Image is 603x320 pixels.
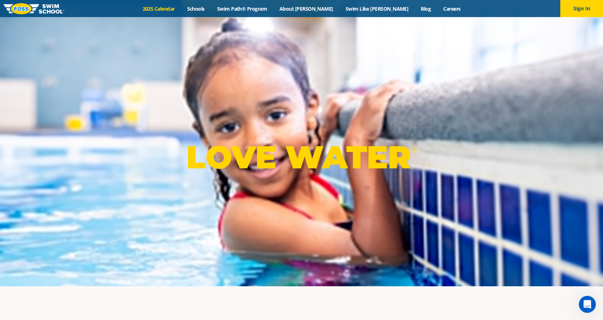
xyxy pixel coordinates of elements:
[273,5,340,12] a: About [PERSON_NAME]
[579,296,596,313] iframe: Intercom live chat
[339,5,415,12] a: Swim Like [PERSON_NAME]
[415,5,437,12] a: Blog
[411,145,416,154] sup: ®
[437,5,467,12] a: Careers
[4,3,64,14] img: FOSS Swim School Logo
[211,5,273,12] a: Swim Path® Program
[181,5,211,12] a: Schools
[136,5,181,12] a: 2025 Calendar
[186,138,416,176] p: LOVE WATER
